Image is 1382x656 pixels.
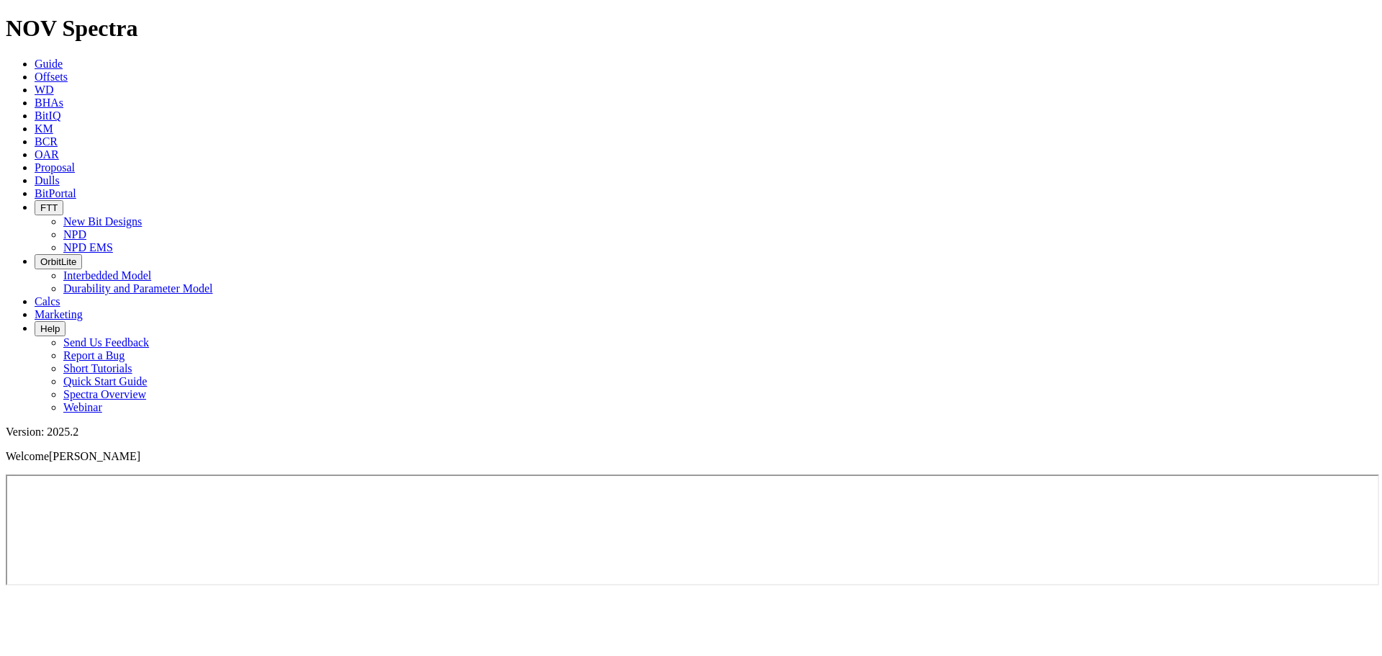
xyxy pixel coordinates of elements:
[35,174,60,187] a: Dulls
[35,58,63,70] a: Guide
[35,254,82,269] button: OrbitLite
[63,336,149,349] a: Send Us Feedback
[40,323,60,334] span: Help
[35,187,76,199] a: BitPortal
[63,228,86,241] a: NPD
[35,71,68,83] a: Offsets
[63,241,113,253] a: NPD EMS
[35,122,53,135] a: KM
[35,135,58,148] a: BCR
[35,109,60,122] a: BitIQ
[6,450,1376,463] p: Welcome
[63,401,102,413] a: Webinar
[63,215,142,228] a: New Bit Designs
[63,282,213,295] a: Durability and Parameter Model
[35,321,66,336] button: Help
[6,15,1376,42] h1: NOV Spectra
[63,349,125,361] a: Report a Bug
[40,256,76,267] span: OrbitLite
[40,202,58,213] span: FTT
[6,426,1376,439] div: Version: 2025.2
[35,84,54,96] a: WD
[63,269,151,282] a: Interbedded Model
[63,362,132,374] a: Short Tutorials
[63,375,147,387] a: Quick Start Guide
[35,96,63,109] a: BHAs
[35,200,63,215] button: FTT
[35,161,75,174] a: Proposal
[63,388,146,400] a: Spectra Overview
[35,295,60,307] a: Calcs
[49,450,140,462] span: [PERSON_NAME]
[35,148,59,161] a: OAR
[35,308,83,320] a: Marketing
